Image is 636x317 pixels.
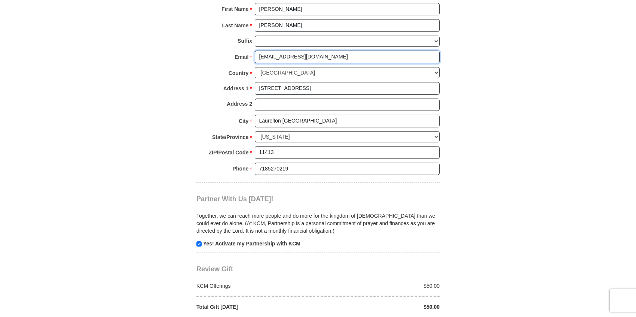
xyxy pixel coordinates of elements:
[193,303,318,311] div: Total Gift [DATE]
[318,303,444,311] div: $50.00
[235,52,248,62] strong: Email
[233,163,249,174] strong: Phone
[239,116,248,126] strong: City
[222,20,249,31] strong: Last Name
[212,132,248,142] strong: State/Province
[223,83,249,94] strong: Address 1
[196,212,440,235] p: Together, we can reach more people and do more for the kingdom of [DEMOGRAPHIC_DATA] than we coul...
[229,68,249,78] strong: Country
[318,282,444,290] div: $50.00
[203,241,300,247] strong: Yes! Activate my Partnership with KCM
[193,282,318,290] div: KCM Offerings
[196,265,233,273] span: Review Gift
[209,147,249,158] strong: ZIP/Postal Code
[196,195,273,203] span: Partner With Us [DATE]!
[221,4,248,14] strong: First Name
[227,99,252,109] strong: Address 2
[238,36,252,46] strong: Suffix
